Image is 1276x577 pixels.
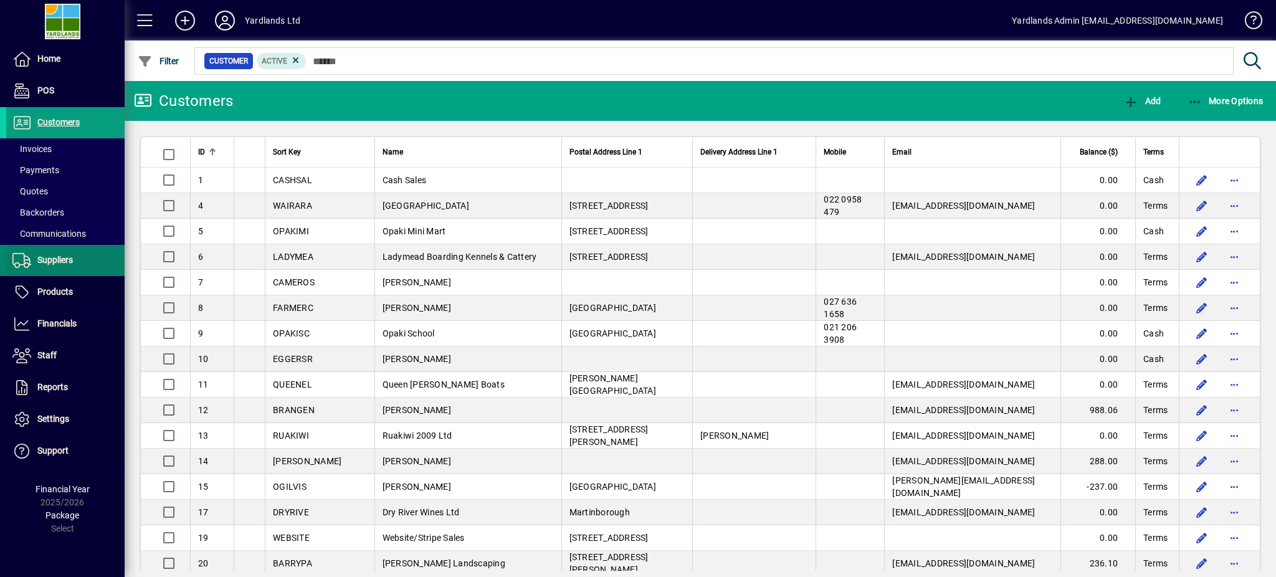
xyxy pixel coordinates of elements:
[892,507,1035,517] span: [EMAIL_ADDRESS][DOMAIN_NAME]
[37,117,80,127] span: Customers
[1069,145,1129,159] div: Balance ($)
[273,252,313,262] span: LADYMEA
[1192,170,1212,190] button: Edit
[6,223,125,244] a: Communications
[383,303,451,313] span: [PERSON_NAME]
[1192,272,1212,292] button: Edit
[1192,247,1212,267] button: Edit
[12,165,59,175] span: Payments
[1192,323,1212,343] button: Edit
[37,414,69,424] span: Settings
[1143,532,1168,544] span: Terms
[6,277,125,308] a: Products
[6,181,125,202] a: Quotes
[1120,90,1164,112] button: Add
[1143,327,1164,340] span: Cash
[1060,449,1135,474] td: 288.00
[1188,96,1264,106] span: More Options
[892,475,1035,498] span: [PERSON_NAME][EMAIL_ADDRESS][DOMAIN_NAME]
[892,145,1053,159] div: Email
[569,552,649,575] span: [STREET_ADDRESS][PERSON_NAME]
[892,431,1035,441] span: [EMAIL_ADDRESS][DOMAIN_NAME]
[205,9,245,32] button: Profile
[273,558,312,568] span: BARRYPA
[37,85,54,95] span: POS
[1224,553,1244,573] button: More options
[1143,250,1168,263] span: Terms
[1192,298,1212,318] button: Edit
[165,9,205,32] button: Add
[1224,349,1244,369] button: More options
[892,456,1035,466] span: [EMAIL_ADDRESS][DOMAIN_NAME]
[198,328,203,338] span: 9
[273,328,310,338] span: OPAKISC
[383,328,435,338] span: Opaki School
[569,328,656,338] span: [GEOGRAPHIC_DATA]
[273,226,309,236] span: OPAKIMI
[1143,276,1168,288] span: Terms
[1060,551,1135,576] td: 236.10
[209,55,248,67] span: Customer
[198,507,209,517] span: 17
[383,277,451,287] span: [PERSON_NAME]
[824,297,857,319] span: 027 636 1658
[1224,502,1244,522] button: More options
[892,405,1035,415] span: [EMAIL_ADDRESS][DOMAIN_NAME]
[6,372,125,403] a: Reports
[262,57,287,65] span: Active
[12,207,64,217] span: Backorders
[1060,244,1135,270] td: 0.00
[1012,11,1223,31] div: Yardlands Admin [EMAIL_ADDRESS][DOMAIN_NAME]
[12,144,52,154] span: Invoices
[198,145,205,159] span: ID
[824,322,857,345] span: 021 206 3908
[1236,2,1260,43] a: Knowledge Base
[1192,400,1212,420] button: Edit
[383,201,469,211] span: [GEOGRAPHIC_DATA]
[892,252,1035,262] span: [EMAIL_ADDRESS][DOMAIN_NAME]
[273,533,310,543] span: WEBSITE
[1192,196,1212,216] button: Edit
[198,201,203,211] span: 4
[135,50,183,72] button: Filter
[1060,423,1135,449] td: 0.00
[37,318,77,328] span: Financials
[1060,474,1135,500] td: -237.00
[198,175,203,185] span: 1
[273,482,307,492] span: OGILVIS
[383,226,446,236] span: Opaki Mini Mart
[198,405,209,415] span: 12
[569,373,656,396] span: [PERSON_NAME][GEOGRAPHIC_DATA]
[1184,90,1267,112] button: More Options
[383,533,465,543] span: Website/Stripe Sales
[37,446,69,455] span: Support
[1143,199,1168,212] span: Terms
[6,308,125,340] a: Financials
[383,482,451,492] span: [PERSON_NAME]
[273,456,341,466] span: [PERSON_NAME]
[198,456,209,466] span: 14
[273,303,313,313] span: FARMERC
[273,507,309,517] span: DRYRIVE
[1224,221,1244,241] button: More options
[1060,270,1135,295] td: 0.00
[383,252,537,262] span: Ladymead Boarding Kennels & Cattery
[569,533,649,543] span: [STREET_ADDRESS]
[1143,480,1168,493] span: Terms
[1224,323,1244,343] button: More options
[1224,426,1244,446] button: More options
[1224,170,1244,190] button: More options
[892,558,1035,568] span: [EMAIL_ADDRESS][DOMAIN_NAME]
[6,138,125,160] a: Invoices
[383,145,403,159] span: Name
[1224,196,1244,216] button: More options
[1060,525,1135,551] td: 0.00
[569,424,649,447] span: [STREET_ADDRESS][PERSON_NAME]
[1192,553,1212,573] button: Edit
[6,44,125,75] a: Home
[1224,298,1244,318] button: More options
[12,186,48,196] span: Quotes
[1224,374,1244,394] button: More options
[1080,145,1118,159] span: Balance ($)
[569,507,630,517] span: Martinborough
